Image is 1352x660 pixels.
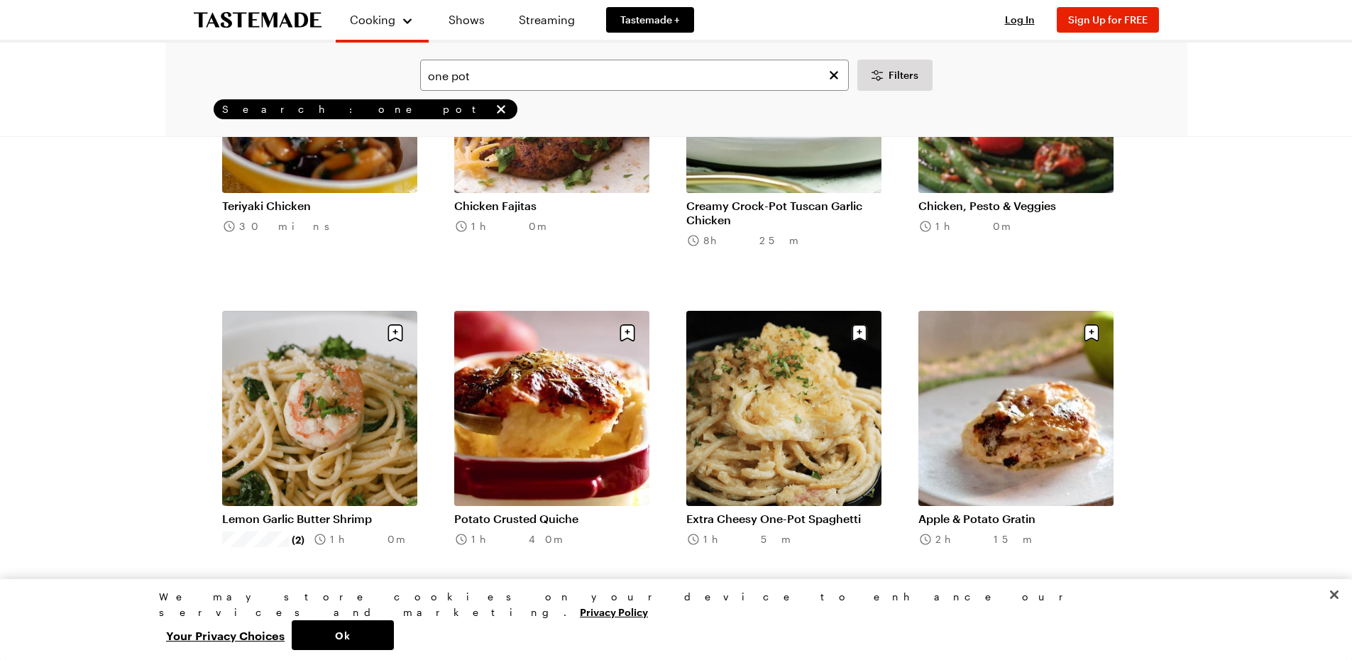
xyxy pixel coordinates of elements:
button: Save recipe [382,319,409,346]
button: Your Privacy Choices [159,620,292,650]
span: Tastemade + [620,13,680,27]
button: Cooking [350,6,414,34]
a: Teriyaki Chicken [222,199,417,213]
div: Privacy [159,589,1181,650]
button: Log In [991,13,1048,27]
a: Tastemade + [606,7,694,33]
span: Cooking [350,13,395,26]
a: Creamy Crock-Pot Tuscan Garlic Chicken [686,199,881,227]
button: remove Search: one pot [493,101,509,117]
span: Search: one pot [222,103,490,116]
button: Ok [292,620,394,650]
div: We may store cookies on your device to enhance our services and marketing. [159,589,1181,620]
a: To Tastemade Home Page [194,12,321,28]
a: More information about your privacy, opens in a new tab [580,605,648,618]
button: Desktop filters [857,60,933,91]
a: Lemon Garlic Butter Shrimp [222,512,417,526]
input: Search for a Recipe [420,60,849,91]
button: Save recipe [846,319,873,346]
button: Save recipe [614,319,641,346]
a: Extra Cheesy One-Pot Spaghetti [686,512,881,526]
span: Filters [889,68,918,82]
a: Apple & Potato Gratin [918,512,1114,526]
a: Chicken, Pesto & Veggies [918,199,1114,213]
button: Clear search [826,67,842,83]
span: Sign Up for FREE [1068,13,1148,26]
button: Save recipe [1078,319,1105,346]
a: Potato Crusted Quiche [454,512,649,526]
button: Close [1319,579,1350,610]
button: Sign Up for FREE [1057,7,1159,33]
a: Chicken Fajitas [454,199,649,213]
span: Log In [1005,13,1035,26]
